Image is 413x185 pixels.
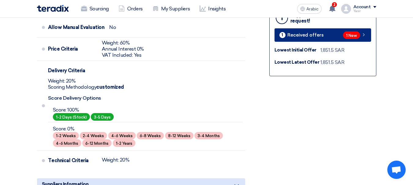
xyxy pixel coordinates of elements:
font: 6-12 Months [85,141,109,146]
font: 2-4 Weeks [83,133,104,138]
font: Lowest Latest Offer [275,59,319,65]
font: My Suppliers [161,6,190,12]
font: 1 [280,14,283,22]
font: Delivery Criteria [48,68,85,73]
font: Weight: 60% [102,40,130,46]
a: Insights [195,2,230,16]
font: Allow Manual Evaluation [48,24,105,30]
button: Arabic [297,4,322,14]
font: 4-6 Weeks [111,133,133,138]
img: Teradix logo [37,5,69,12]
font: Technical Criteria [48,158,89,163]
font: Yasir [353,9,361,13]
font: 1 New [346,33,357,38]
font: 3-5 Days [94,115,111,119]
font: Suppliers are active on this request! [290,12,352,24]
font: Insights [208,6,226,12]
font: Annual Interest 0% [102,46,144,52]
a: Sourcing [76,2,114,16]
font: 1-2 Days (Stock) [56,115,87,119]
font: Score Delivery Options [48,95,101,101]
font: 3-4 Months [197,133,220,138]
font: Arabic [306,6,319,12]
font: Score: 0% [53,126,75,132]
font: 1 [282,33,283,37]
font: 1-2 Weeks [56,133,76,138]
font: 4-6 Months [56,141,78,146]
font: Scoring Methodology [48,84,97,90]
font: 8-12 Weeks [168,133,190,138]
div: Open chat [387,161,406,179]
font: Account [353,4,371,9]
font: Score: 100% [53,107,79,113]
font: 1,851.5 SAR [320,59,345,65]
font: 6-8 Weeks [140,133,161,138]
font: Weight: 20% [48,78,76,84]
img: profile_test.png [341,4,351,14]
font: Sourcing [90,6,109,12]
a: Orders [114,2,148,16]
font: 1-2 Years [116,141,132,146]
a: 1 Received offers 1 New [275,28,371,42]
font: 2 [333,2,335,7]
font: Lowest Initial Offer [275,47,316,53]
font: Price Criteria [48,46,78,52]
font: Weight: 20% [102,157,130,163]
font: Orders [127,6,143,12]
a: My Suppliers [148,2,195,16]
font: VAT Included: Yes [102,52,142,58]
font: Received offers [287,32,324,38]
font: customized [96,84,124,90]
font: 1,851.5 SAR [320,47,345,53]
font: No [109,24,116,30]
